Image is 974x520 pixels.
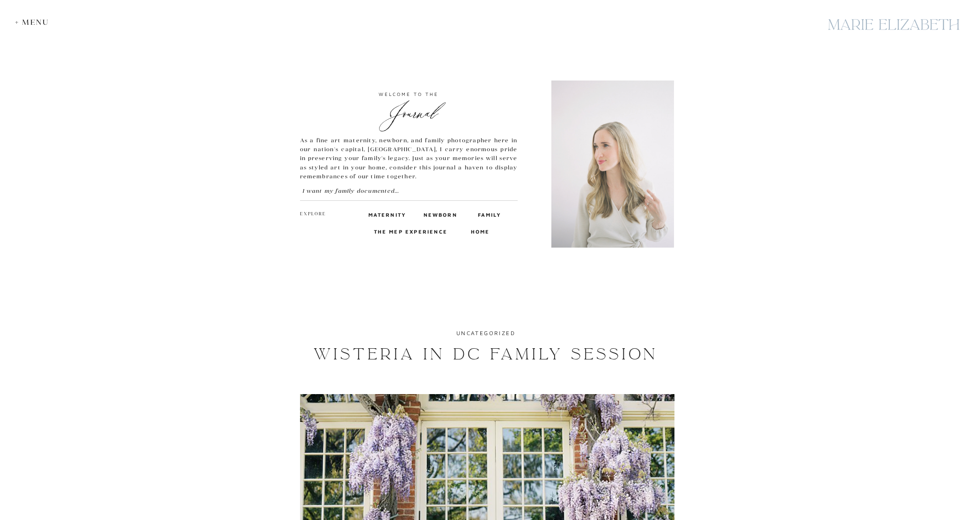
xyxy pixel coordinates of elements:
a: maternity [368,210,401,219]
a: home [471,227,488,235]
a: I want my family documented... [302,186,420,195]
a: The MEP Experience [374,227,450,235]
p: As a fine art maternity, newborn, and family photographer here in our nation's capital, [GEOGRAPH... [300,136,518,181]
h2: explore [300,210,326,219]
h3: welcome to the [300,90,518,98]
div: + Menu [15,18,54,27]
a: Family [478,210,500,219]
a: Uncategorized [456,330,515,337]
a: Newborn [424,210,455,219]
a: Wisteria in DC Family Session [314,344,658,364]
h2: Journal [300,100,518,117]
